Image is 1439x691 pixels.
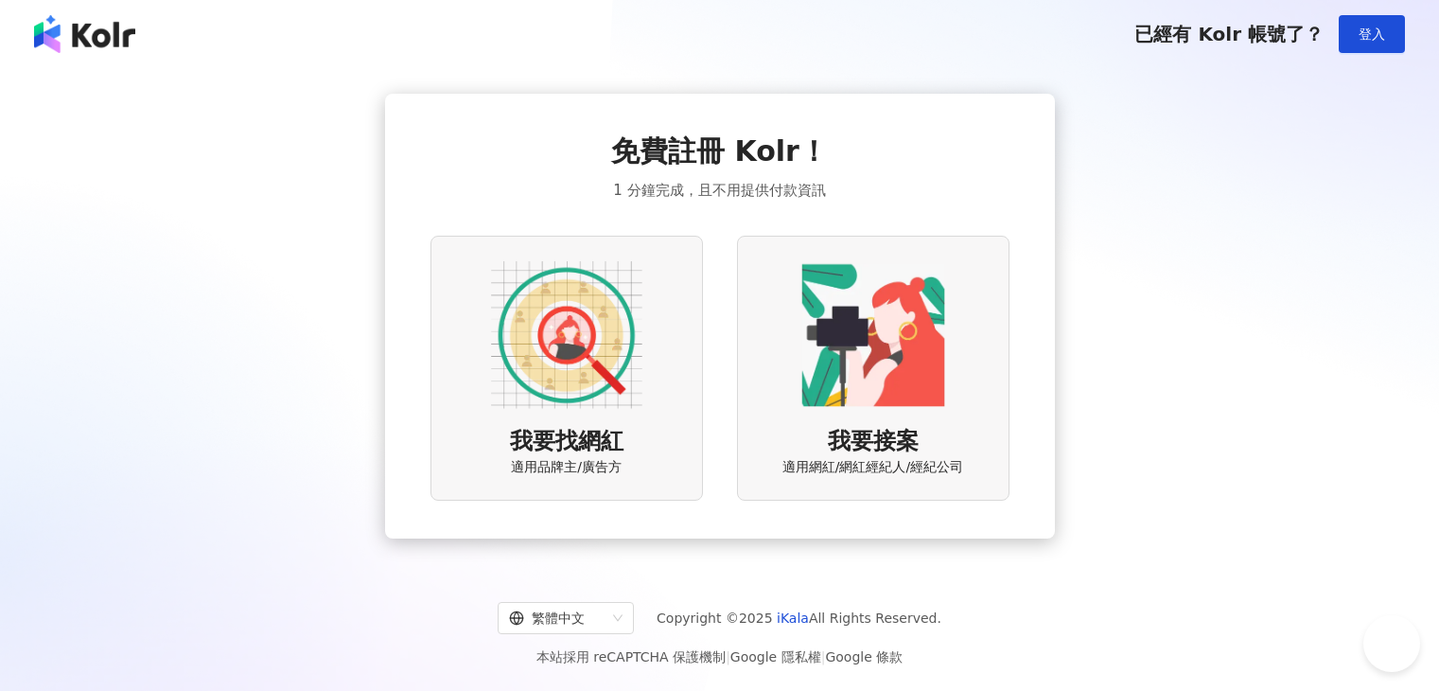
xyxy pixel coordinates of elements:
[510,426,623,458] span: 我要找網紅
[509,603,605,633] div: 繁體中文
[1134,23,1324,45] span: 已經有 Kolr 帳號了？
[491,259,642,411] img: AD identity option
[782,458,963,477] span: 適用網紅/網紅經紀人/經紀公司
[726,649,730,664] span: |
[825,649,903,664] a: Google 條款
[613,179,825,202] span: 1 分鐘完成，且不用提供付款資訊
[798,259,949,411] img: KOL identity option
[511,458,622,477] span: 適用品牌主/廣告方
[777,611,809,626] a: iKala
[611,132,828,171] span: 免費註冊 Kolr！
[828,426,919,458] span: 我要接案
[1359,27,1385,42] span: 登入
[657,607,941,629] span: Copyright © 2025 All Rights Reserved.
[34,15,135,53] img: logo
[730,649,821,664] a: Google 隱私權
[821,649,826,664] span: |
[1363,615,1420,672] iframe: Help Scout Beacon - Open
[1339,15,1405,53] button: 登入
[536,646,903,668] span: 本站採用 reCAPTCHA 保護機制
